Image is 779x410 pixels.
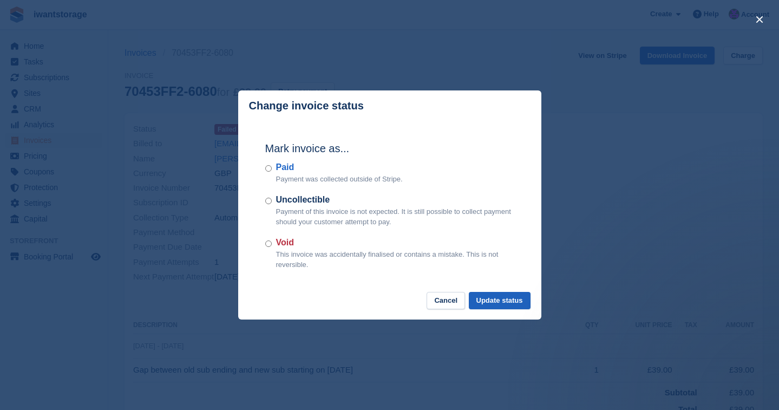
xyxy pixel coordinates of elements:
p: Change invoice status [249,100,364,112]
button: close [751,11,768,28]
button: Cancel [427,292,465,310]
p: This invoice was accidentally finalised or contains a mistake. This is not reversible. [276,249,514,270]
label: Uncollectible [276,193,514,206]
p: Payment of this invoice is not expected. It is still possible to collect payment should your cust... [276,206,514,227]
label: Void [276,236,514,249]
h2: Mark invoice as... [265,140,514,157]
label: Paid [276,161,403,174]
button: Update status [469,292,531,310]
p: Payment was collected outside of Stripe. [276,174,403,185]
